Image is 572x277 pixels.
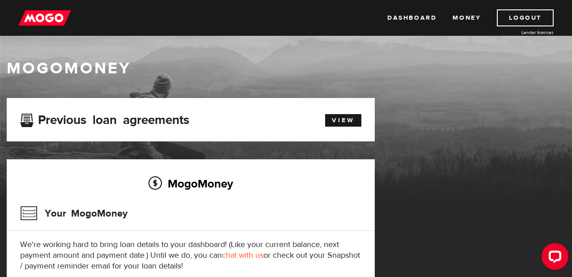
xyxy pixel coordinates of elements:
h3: Your MogoMoney [20,202,127,225]
h1: MogoMoney [7,59,565,78]
p: We're working hard to bring loan details to your dashboard! (Like your current balance, next paym... [20,239,361,272]
iframe: LiveChat chat widget [534,239,572,277]
h2: MogoMoney [20,174,361,193]
a: Dashboard [387,9,436,26]
img: mogo_logo-11ee424be714fa7cbb0f0f49df9e16ec.png [18,9,71,26]
h3: Previous loan agreements [20,113,189,124]
a: View [325,114,361,127]
a: Logout [497,9,554,26]
a: Money [453,9,481,26]
a: Lender licences [487,29,554,36]
a: chat with us [222,250,263,260]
